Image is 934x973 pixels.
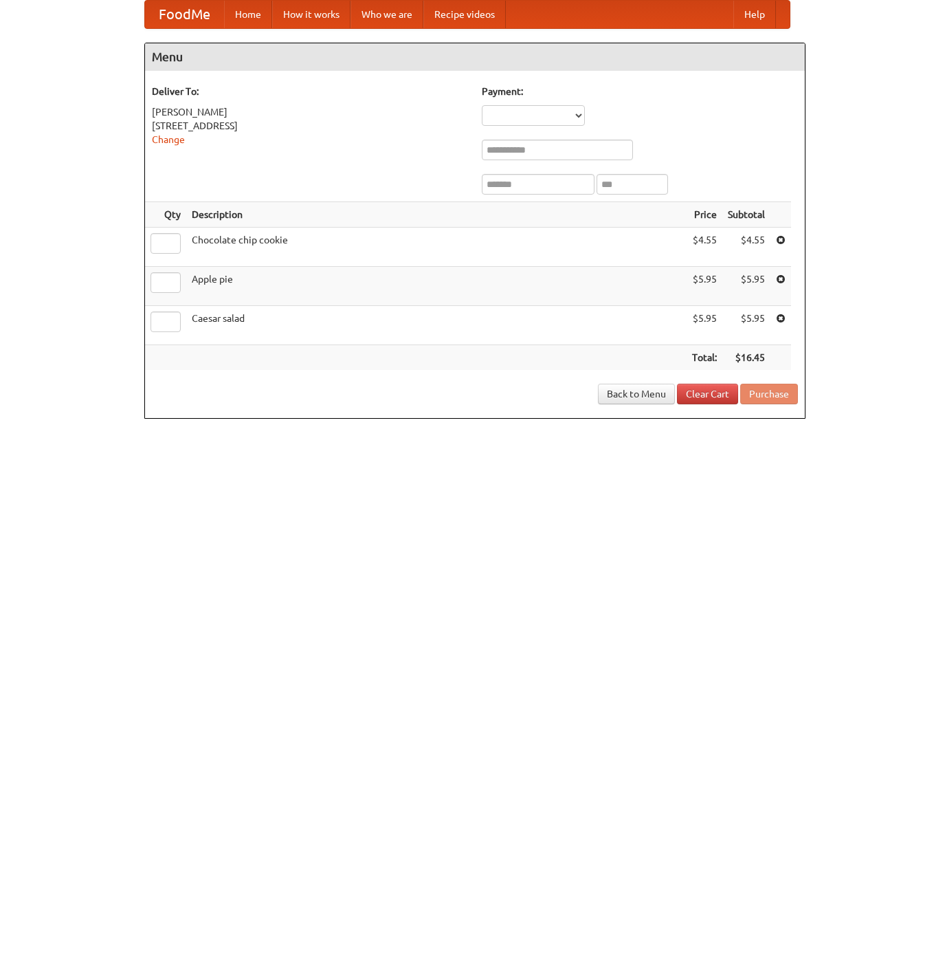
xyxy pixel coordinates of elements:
[722,345,770,371] th: $16.45
[145,202,186,228] th: Qty
[722,306,770,345] td: $5.95
[733,1,776,28] a: Help
[687,306,722,345] td: $5.95
[740,384,798,404] button: Purchase
[722,202,770,228] th: Subtotal
[152,134,185,145] a: Change
[482,85,798,98] h5: Payment:
[186,228,687,267] td: Chocolate chip cookie
[145,43,805,71] h4: Menu
[145,1,224,28] a: FoodMe
[687,202,722,228] th: Price
[687,228,722,267] td: $4.55
[272,1,351,28] a: How it works
[152,105,468,119] div: [PERSON_NAME]
[687,345,722,371] th: Total:
[598,384,675,404] a: Back to Menu
[351,1,423,28] a: Who we are
[224,1,272,28] a: Home
[722,228,770,267] td: $4.55
[722,267,770,306] td: $5.95
[186,267,687,306] td: Apple pie
[152,85,468,98] h5: Deliver To:
[186,306,687,345] td: Caesar salad
[677,384,738,404] a: Clear Cart
[423,1,506,28] a: Recipe videos
[687,267,722,306] td: $5.95
[152,119,468,133] div: [STREET_ADDRESS]
[186,202,687,228] th: Description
